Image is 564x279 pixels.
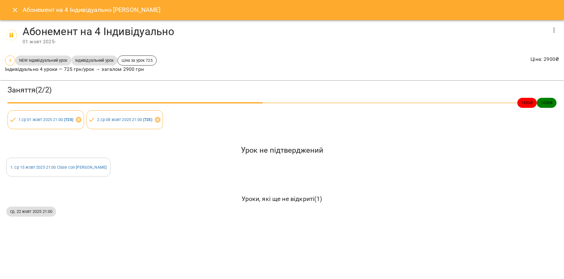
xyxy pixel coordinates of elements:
[8,3,23,18] button: Close
[5,29,18,41] img: 8d0eeeb81da45b061d9d13bc87c74316.png
[18,117,73,122] a: 1.ср 01 жовт 2025 21:00 (725)
[6,194,558,204] h6: Уроки, які ще не відкриті ( 1 )
[86,110,163,129] div: 2.ср 08 жовт 2025 21:00 (725)
[64,117,73,122] b: ( 725 )
[5,66,157,73] p: Індивідуально 4 уроки — 725 грн/урок → загалом 2900 грн
[8,110,84,129] div: 1.ср 01 жовт 2025 21:00 (725)
[118,57,156,63] span: Ціна за урок 725
[23,5,160,15] h6: Абонемент на 4 Індивідуально [PERSON_NAME]
[71,57,118,63] span: Індивідуальний урок
[143,117,152,122] b: ( 725 )
[6,145,558,155] h5: Урок не підтверджений
[530,55,559,63] p: Ціна : 2900 ₴
[537,100,556,106] span: 1450 ₴
[517,100,537,106] span: 1450 ₴
[10,165,107,170] a: 1. ср 15 жовт 2025 21:00 Clase con [PERSON_NAME]
[97,117,152,122] a: 2.ср 08 жовт 2025 21:00 (725)
[23,38,546,45] div: 01 жовт 2025 -
[6,208,56,214] span: ср, 22 жовт 2025 21:00
[8,85,556,95] h3: Заняття ( 2 / 2 )
[23,25,546,38] h4: Абонемент на 4 Індивідуально
[5,57,15,63] span: 4
[15,57,71,63] span: NEW Індивідуальний урок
